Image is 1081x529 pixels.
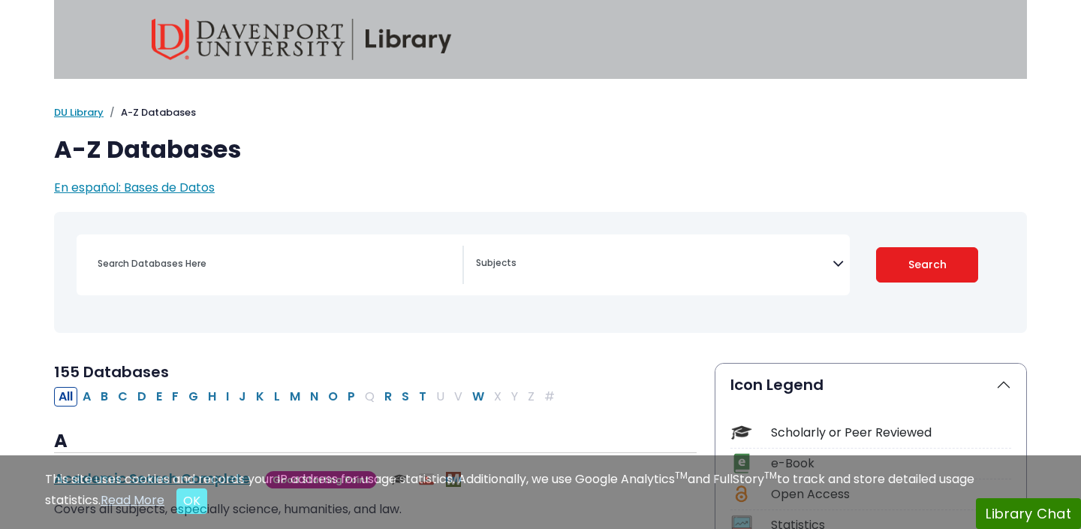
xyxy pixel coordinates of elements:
sup: TM [764,469,777,482]
button: Filter Results T [414,387,431,407]
button: Filter Results P [343,387,360,407]
button: Filter Results A [78,387,95,407]
button: Filter Results N [306,387,323,407]
a: DU Library [54,105,104,119]
a: Read More [101,491,164,509]
button: Filter Results L [269,387,285,407]
button: Filter Results M [285,387,305,407]
button: Filter Results E [152,387,167,407]
div: e-Book [771,455,1011,473]
button: Filter Results F [167,387,183,407]
button: Filter Results B [96,387,113,407]
button: Filter Results O [324,387,342,407]
button: Filter Results K [251,387,269,407]
div: Alpha-list to filter by first letter of database name [54,387,561,404]
button: Close [176,488,207,514]
h3: A [54,431,697,453]
img: Davenport University Library [152,19,452,60]
button: Filter Results W [468,387,489,407]
button: Filter Results J [234,387,251,407]
button: Filter Results R [380,387,396,407]
button: Filter Results S [397,387,414,407]
button: Filter Results D [133,387,151,407]
button: Filter Results G [184,387,203,407]
img: Icon Scholarly or Peer Reviewed [731,422,751,443]
div: Scholarly or Peer Reviewed [771,424,1011,442]
button: Library Chat [976,498,1081,529]
button: All [54,387,77,407]
nav: Search filters [54,212,1027,333]
nav: breadcrumb [54,105,1027,120]
input: Search database by title or keyword [89,252,462,274]
textarea: Search [476,258,833,271]
img: Icon e-Book [731,453,751,473]
li: A-Z Databases [104,105,196,120]
button: Filter Results H [203,387,221,407]
sup: TM [675,469,688,482]
button: Filter Results C [113,387,132,407]
span: 155 Databases [54,361,169,382]
button: Submit for Search Results [876,247,979,283]
button: Filter Results I [221,387,233,407]
a: En español: Bases de Datos [54,179,215,196]
div: This site uses cookies and records your IP address for usage statistics. Additionally, we use Goo... [45,470,1036,514]
button: Icon Legend [715,364,1026,406]
h1: A-Z Databases [54,135,1027,164]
